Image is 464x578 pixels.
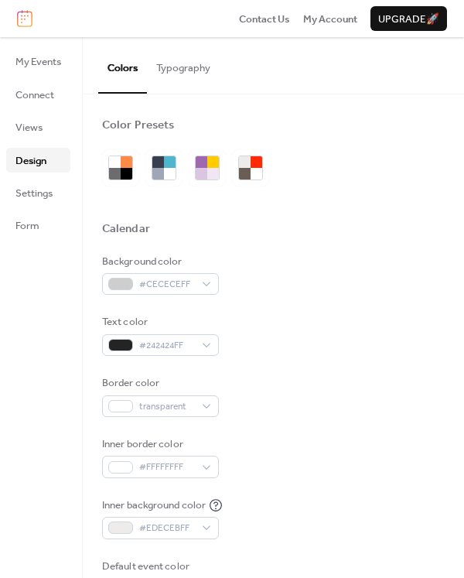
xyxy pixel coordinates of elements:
[139,277,194,292] span: #CECECEFF
[303,11,357,26] a: My Account
[139,460,194,475] span: #FFFFFFFF
[6,115,70,139] a: Views
[139,338,194,354] span: #242424FF
[15,218,39,234] span: Form
[6,148,70,173] a: Design
[15,87,54,103] span: Connect
[15,54,61,70] span: My Events
[303,12,357,27] span: My Account
[98,37,147,93] button: Colors
[102,314,216,330] div: Text color
[239,12,290,27] span: Contact Us
[15,186,53,201] span: Settings
[378,12,439,27] span: Upgrade 🚀
[102,498,206,513] div: Inner background color
[6,49,70,74] a: My Events
[102,118,174,133] div: Color Presets
[6,82,70,107] a: Connect
[139,521,194,536] span: #EDECEBFF
[15,120,43,135] span: Views
[6,180,70,205] a: Settings
[102,254,216,269] div: Background color
[15,153,46,169] span: Design
[370,6,447,31] button: Upgrade🚀
[102,436,216,452] div: Inner border color
[139,399,194,415] span: transparent
[239,11,290,26] a: Contact Us
[102,375,216,391] div: Border color
[102,221,150,237] div: Calendar
[102,559,216,574] div: Default event color
[147,37,220,91] button: Typography
[17,10,32,27] img: logo
[6,213,70,238] a: Form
